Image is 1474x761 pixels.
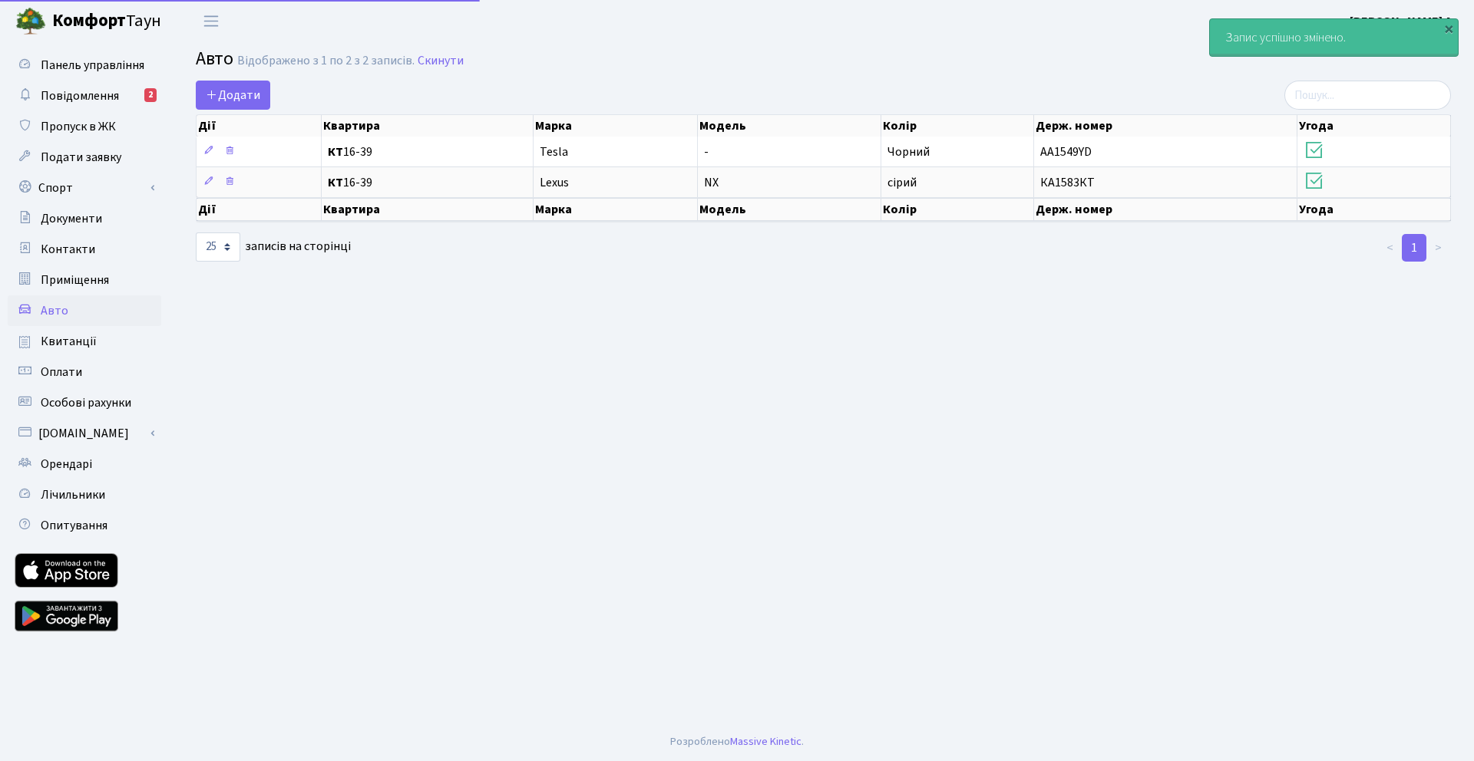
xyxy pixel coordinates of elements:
[196,81,270,110] a: Додати
[1402,234,1426,262] a: 1
[41,394,131,411] span: Особові рахунки
[322,198,534,221] th: Квартира
[328,143,343,160] b: КТ
[1350,12,1456,31] a: [PERSON_NAME] А.
[144,88,157,102] div: 2
[41,149,121,166] span: Подати заявку
[237,54,415,68] div: Відображено з 1 по 2 з 2 записів.
[41,456,92,473] span: Орендарі
[8,50,161,81] a: Панель управління
[1034,115,1297,137] th: Держ. номер
[8,418,161,449] a: [DOMAIN_NAME]
[41,364,82,380] span: Оплати
[1350,13,1456,30] b: [PERSON_NAME] А.
[8,81,161,111] a: Повідомлення2
[540,143,568,160] span: Tesla
[8,111,161,142] a: Пропуск в ЖК
[1034,198,1297,221] th: Держ. номер
[328,176,527,189] span: 16-39
[704,143,709,160] span: -
[1441,21,1456,36] div: ×
[206,87,260,104] span: Додати
[8,295,161,326] a: Авто
[322,115,534,137] th: Квартира
[197,198,322,221] th: Дії
[196,232,351,262] label: записів на сторінці
[41,241,95,258] span: Контакти
[8,265,161,295] a: Приміщення
[887,143,930,160] span: Чорний
[881,198,1034,221] th: Колір
[698,198,881,221] th: Модель
[8,173,161,203] a: Спорт
[8,479,161,510] a: Лічильники
[1040,174,1095,191] span: КА1583КТ
[8,449,161,479] a: Орендарі
[881,115,1034,137] th: Колір
[1284,81,1451,110] input: Пошук...
[41,517,107,534] span: Опитування
[41,272,109,288] span: Приміщення
[698,115,881,137] th: Модель
[8,357,161,387] a: Оплати
[8,142,161,173] a: Подати заявку
[41,87,119,104] span: Повідомлення
[41,333,97,350] span: Квитанції
[534,198,698,221] th: Марка
[418,54,464,68] a: Скинути
[328,174,343,191] b: КТ
[540,174,569,191] span: Lexus
[8,510,161,541] a: Опитування
[192,8,230,34] button: Переключити навігацію
[534,115,698,137] th: Марка
[41,486,105,503] span: Лічильники
[887,174,917,191] span: сірий
[730,733,801,749] a: Massive Kinetic
[1297,115,1451,137] th: Угода
[1040,143,1092,160] span: AA1549YD
[8,203,161,234] a: Документи
[328,146,527,158] span: 16-39
[52,8,126,33] b: Комфорт
[8,326,161,357] a: Квитанції
[196,45,233,72] span: Авто
[1297,198,1451,221] th: Угода
[1210,19,1458,56] div: Запис успішно змінено.
[41,118,116,135] span: Пропуск в ЖК
[41,210,102,227] span: Документи
[8,234,161,265] a: Контакти
[15,6,46,37] img: logo.png
[670,733,804,750] div: Розроблено .
[52,8,161,35] span: Таун
[704,174,719,191] span: NX
[41,57,144,74] span: Панель управління
[8,387,161,418] a: Особові рахунки
[41,302,68,319] span: Авто
[196,232,240,262] select: записів на сторінці
[197,115,322,137] th: Дії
